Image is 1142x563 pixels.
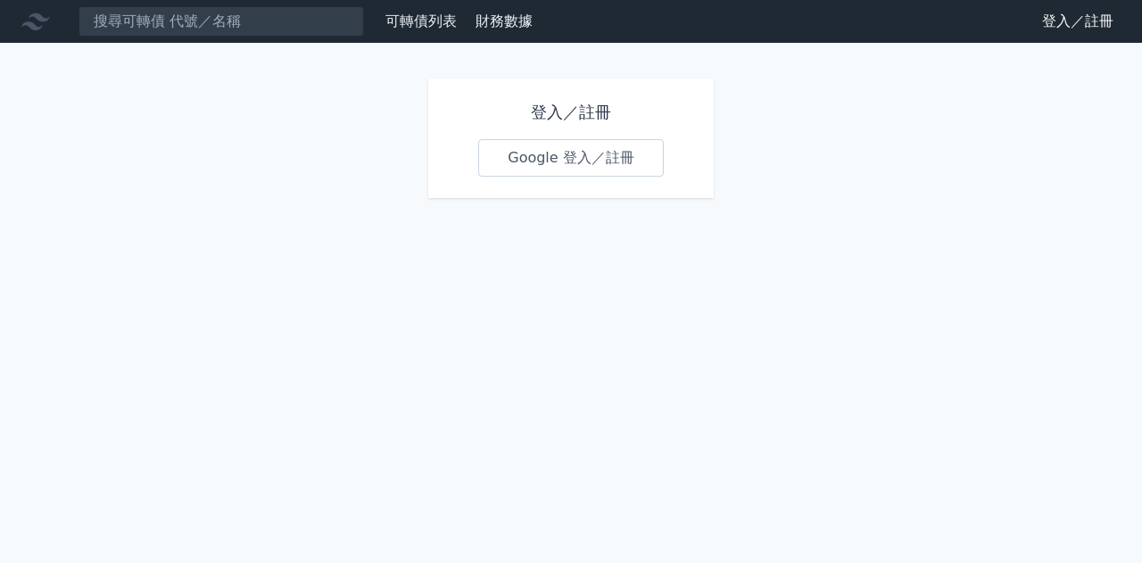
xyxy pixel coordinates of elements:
[478,139,664,177] a: Google 登入／註冊
[478,100,664,125] h1: 登入／註冊
[1028,7,1128,36] a: 登入／註冊
[79,6,364,37] input: 搜尋可轉債 代號／名稱
[476,12,533,29] a: 財務數據
[385,12,457,29] a: 可轉債列表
